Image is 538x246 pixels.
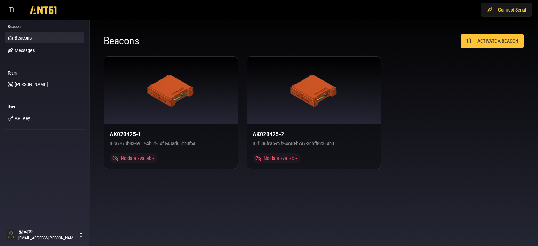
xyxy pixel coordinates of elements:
span: Messages [15,47,35,54]
a: [PERSON_NAME] [5,79,84,90]
button: Connect Serial [481,3,532,17]
span: [EMAIL_ADDRESS][PERSON_NAME][DOMAIN_NAME] [18,235,77,241]
button: ACTIVATE A BEACON [461,34,524,48]
span: 정석화 [18,229,77,235]
span: API Key [15,115,30,122]
div: No data available [110,153,158,163]
h1: Beacons [104,35,314,47]
span: [PERSON_NAME] [15,81,48,88]
span: ID: [253,141,258,146]
span: f606fca5-c2f2-4c40-b747-3dbff82364b0 [258,141,334,146]
div: User [5,101,84,113]
a: Messages [5,45,84,56]
img: ANT61 Beacon [147,73,195,107]
img: ANT61 Beacon [290,73,338,107]
div: Beacon [5,21,84,32]
span: ID: [110,141,115,146]
a: Beacons [5,32,84,43]
span: Beacons [15,34,32,41]
a: API Key [5,113,84,124]
div: No data available [253,153,301,163]
button: 정석화[EMAIL_ADDRESS][PERSON_NAME][DOMAIN_NAME] [3,226,87,243]
span: a7873b83-6917-4b6d-84f3-43ad65bb0f54 [115,141,195,146]
h3: AK020425-1 [110,129,232,139]
div: Team [5,68,84,79]
h3: AK020425-2 [253,129,375,139]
